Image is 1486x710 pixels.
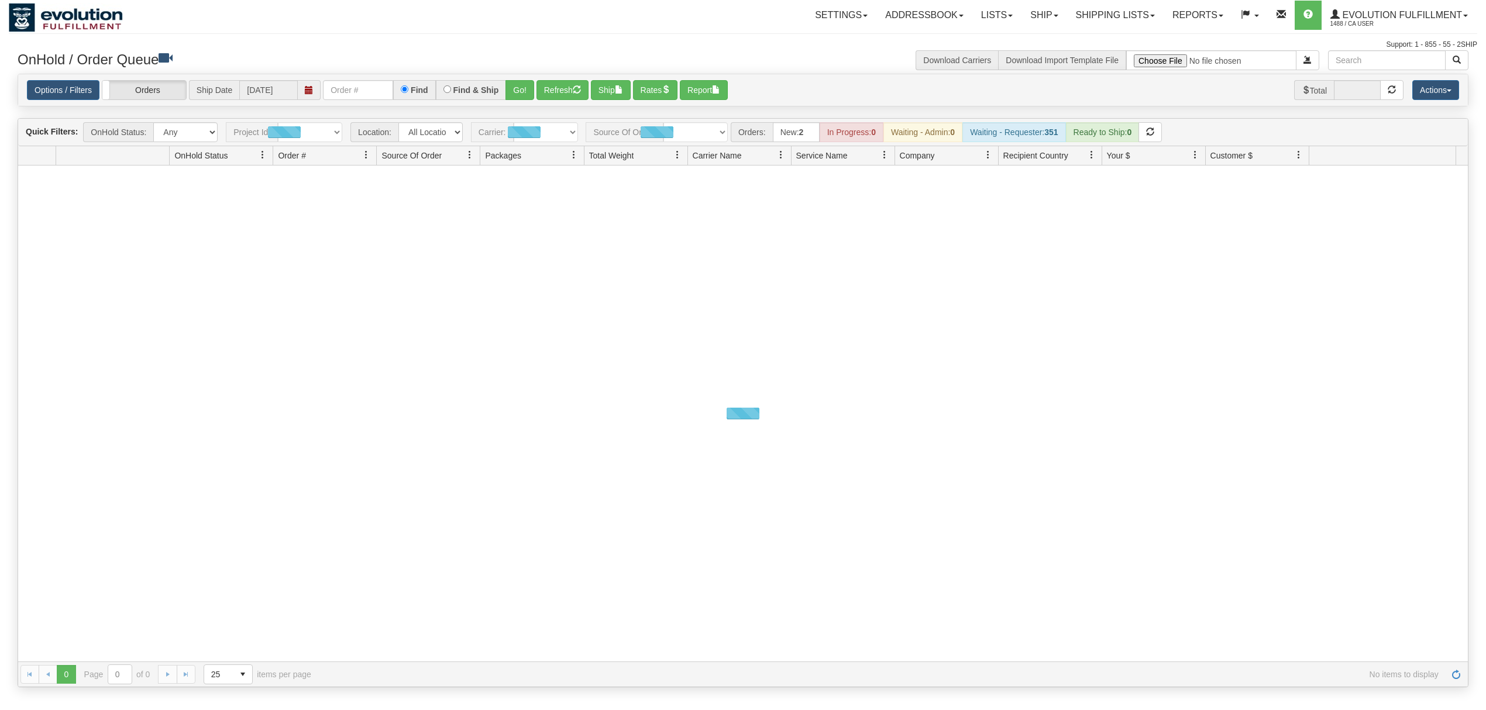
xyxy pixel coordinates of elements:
a: Packages filter column settings [564,145,584,165]
a: OnHold Status filter column settings [253,145,273,165]
strong: 351 [1044,127,1058,137]
span: Location: [350,122,398,142]
strong: 0 [871,127,876,137]
span: Total Weight [589,150,634,161]
span: Page 0 [57,665,75,684]
span: Source Of Order [381,150,442,161]
a: Company filter column settings [978,145,998,165]
span: select [233,665,252,684]
a: Order # filter column settings [356,145,376,165]
button: Refresh [536,80,589,100]
span: Your $ [1107,150,1130,161]
a: Your $ filter column settings [1185,145,1205,165]
a: Recipient Country filter column settings [1082,145,1102,165]
span: Service Name [796,150,848,161]
strong: 2 [799,127,804,137]
a: Carrier Name filter column settings [771,145,791,165]
span: Evolution Fulfillment [1340,10,1462,20]
span: Recipient Country [1003,150,1068,161]
span: Company [900,150,935,161]
span: Page of 0 [84,664,150,684]
label: Quick Filters: [26,126,78,137]
span: Ship Date [189,80,239,100]
span: Order # [278,150,305,161]
label: Find & Ship [453,86,499,94]
input: Import [1126,50,1296,70]
strong: 0 [950,127,955,137]
a: Service Name filter column settings [875,145,895,165]
span: OnHold Status: [83,122,153,142]
a: Refresh [1447,665,1466,684]
a: Addressbook [876,1,972,30]
span: Page sizes drop down [204,664,253,684]
img: logo1488.jpg [9,3,123,32]
button: Report [680,80,728,100]
h3: OnHold / Order Queue [18,50,734,67]
a: Reports [1164,1,1232,30]
div: Waiting - Requester: [962,122,1065,142]
button: Ship [591,80,631,100]
span: items per page [204,664,311,684]
a: Shipping lists [1067,1,1164,30]
input: Order # [323,80,393,100]
a: Evolution Fulfillment 1488 / CA User [1322,1,1477,30]
span: Total [1294,80,1334,100]
label: Orders [102,81,186,100]
a: Settings [806,1,876,30]
span: 25 [211,668,226,680]
a: Options / Filters [27,80,99,100]
div: Ready to Ship: [1066,122,1140,142]
span: OnHold Status [174,150,228,161]
span: No items to display [328,670,1439,679]
a: Lists [972,1,1021,30]
span: Packages [485,150,521,161]
button: Search [1445,50,1468,70]
span: 1488 / CA User [1330,18,1418,30]
input: Search [1328,50,1446,70]
a: Source Of Order filter column settings [460,145,480,165]
a: Customer $ filter column settings [1289,145,1309,165]
div: Waiting - Admin: [883,122,962,142]
label: Find [411,86,428,94]
div: grid toolbar [18,119,1468,146]
span: Carrier Name [693,150,742,161]
a: Download Import Template File [1006,56,1119,65]
strong: 0 [1127,127,1131,137]
span: Customer $ [1210,150,1253,161]
button: Actions [1412,80,1459,100]
div: Support: 1 - 855 - 55 - 2SHIP [9,40,1477,50]
div: New: [773,122,820,142]
button: Go! [505,80,534,100]
a: Ship [1021,1,1067,30]
div: In Progress: [820,122,883,142]
a: Download Carriers [923,56,991,65]
span: Orders: [731,122,773,142]
a: Total Weight filter column settings [668,145,687,165]
button: Rates [633,80,678,100]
